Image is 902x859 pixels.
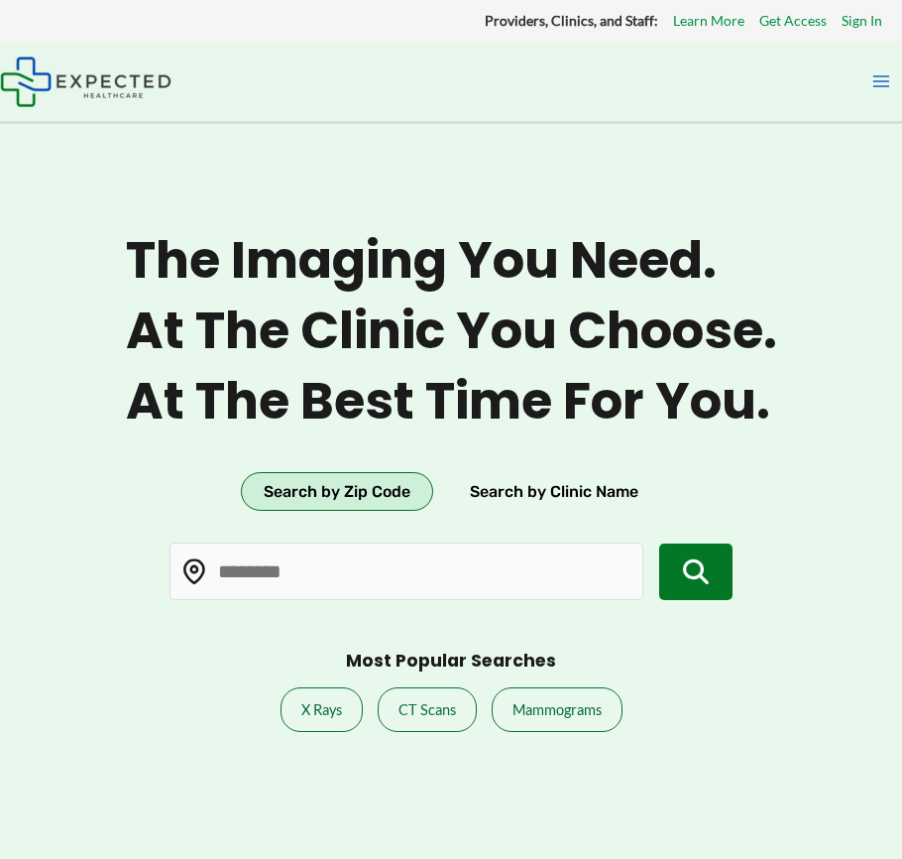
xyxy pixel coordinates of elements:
[673,8,744,34] a: Learn More
[842,8,882,34] a: Sign In
[126,230,777,291] span: The imaging you need.
[181,559,207,585] img: Location pin
[860,61,902,102] button: Main menu toggle
[126,301,777,361] span: At the clinic you choose.
[241,472,433,512] button: Search by Zip Code
[281,687,363,732] a: X Rays
[378,687,477,732] a: CT Scans
[759,8,827,34] a: Get Access
[346,650,556,673] h3: Most Popular Searches
[492,687,622,732] a: Mammograms
[447,472,661,512] button: Search by Clinic Name
[485,12,658,29] strong: Providers, Clinics, and Staff:
[126,371,777,431] span: At the best time for you.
